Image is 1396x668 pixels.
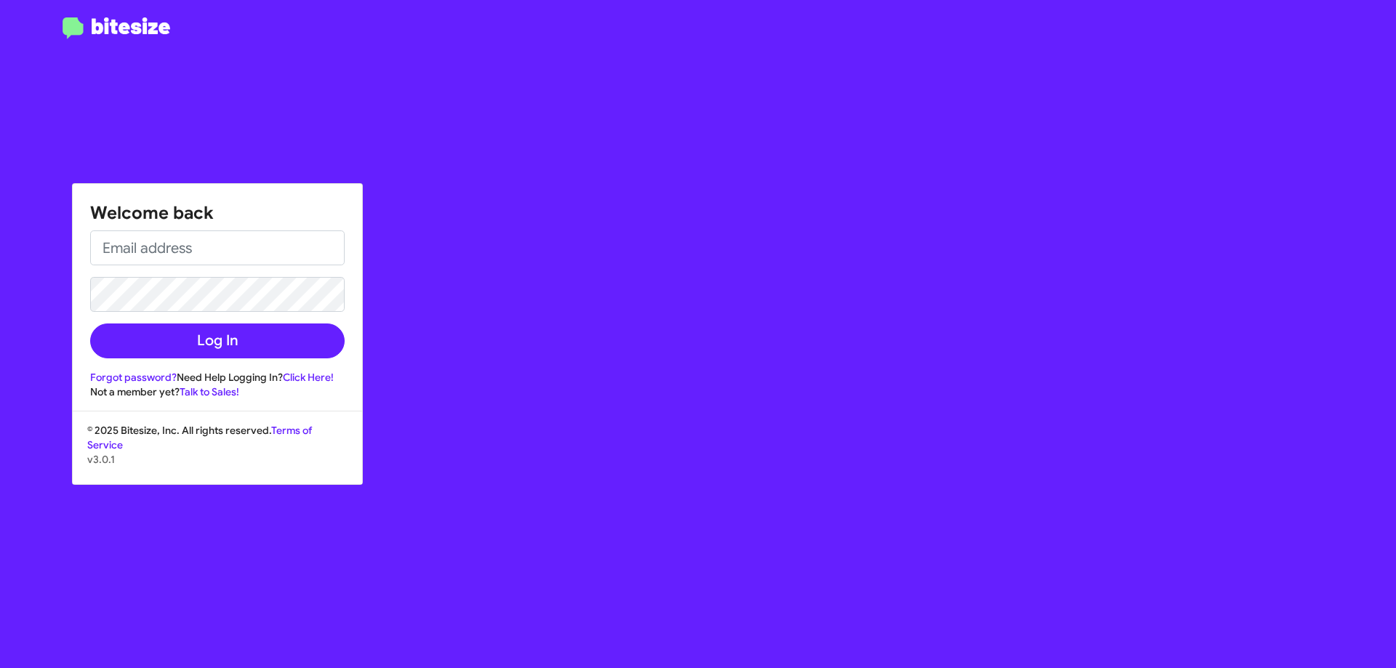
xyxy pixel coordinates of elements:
p: v3.0.1 [87,452,348,467]
div: Not a member yet? [90,385,345,399]
div: © 2025 Bitesize, Inc. All rights reserved. [73,423,362,484]
a: Click Here! [283,371,334,384]
h1: Welcome back [90,201,345,225]
button: Log In [90,323,345,358]
div: Need Help Logging In? [90,370,345,385]
a: Talk to Sales! [180,385,239,398]
a: Forgot password? [90,371,177,384]
input: Email address [90,230,345,265]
